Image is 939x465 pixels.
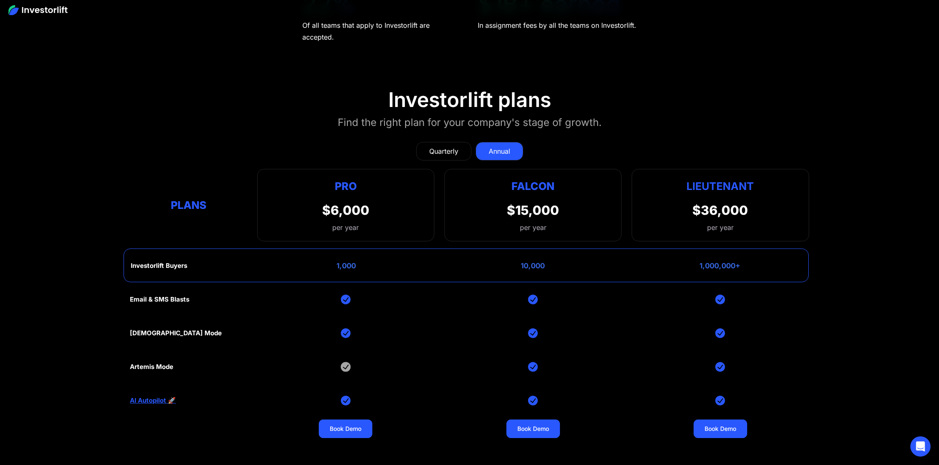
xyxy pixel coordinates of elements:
[322,222,369,232] div: per year
[338,115,602,130] div: Find the right plan for your company's stage of growth.
[322,203,369,218] div: $6,000
[131,262,187,270] div: Investorlift Buyers
[388,88,551,112] div: Investorlift plans
[910,436,931,457] div: Open Intercom Messenger
[130,397,176,404] a: AI Autopilot 🚀
[506,420,560,438] a: Book Demo
[686,180,754,192] strong: Lieutenant
[707,222,734,232] div: per year
[130,296,189,303] div: Email & SMS Blasts
[336,262,356,270] div: 1,000
[692,203,748,218] div: $36,000
[507,203,559,218] div: $15,000
[520,222,546,232] div: per year
[130,197,247,214] div: Plans
[478,19,636,31] div: In assignment fees by all the teams on Investorlift.
[322,178,369,194] div: Pro
[429,146,458,156] div: Quarterly
[489,146,510,156] div: Annual
[700,262,740,270] div: 1,000,000+
[694,420,747,438] a: Book Demo
[319,420,372,438] a: Book Demo
[130,363,173,371] div: Artemis Mode
[302,19,462,43] div: Of all teams that apply to Investorlift are accepted.
[521,262,545,270] div: 10,000
[130,329,222,337] div: [DEMOGRAPHIC_DATA] Mode
[511,178,554,194] div: Falcon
